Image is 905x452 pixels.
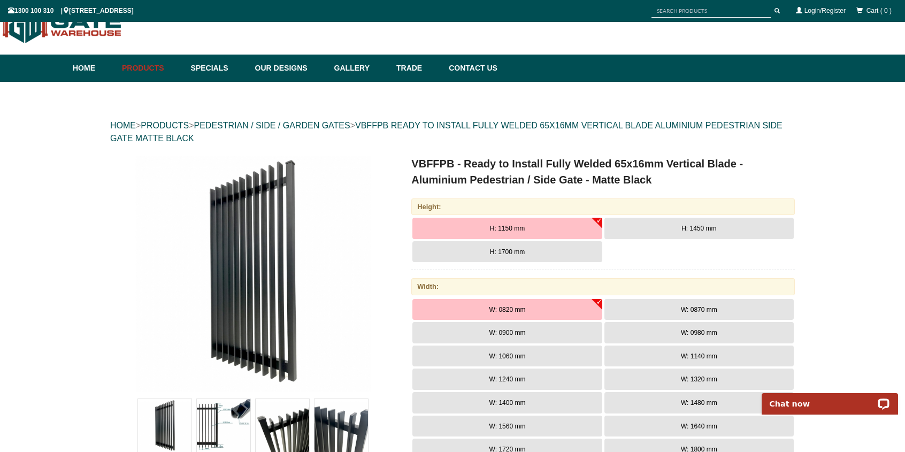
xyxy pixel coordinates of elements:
[412,416,602,437] button: W: 1560 mm
[117,55,186,82] a: Products
[443,55,497,82] a: Contact Us
[489,329,526,336] span: W: 0900 mm
[490,225,525,232] span: H: 1150 mm
[604,218,794,239] button: H: 1450 mm
[681,399,717,407] span: W: 1480 mm
[681,376,717,383] span: W: 1320 mm
[489,353,526,360] span: W: 1060 mm
[604,299,794,320] button: W: 0870 mm
[412,241,602,263] button: H: 1700 mm
[604,322,794,343] button: W: 0980 mm
[194,121,350,130] a: PEDESTRIAN / SIDE / GARDEN GATES
[391,55,443,82] a: Trade
[604,392,794,413] button: W: 1480 mm
[412,322,602,343] button: W: 0900 mm
[866,7,892,14] span: Cart ( 0 )
[412,299,602,320] button: W: 0820 mm
[681,306,717,313] span: W: 0870 mm
[681,225,716,232] span: H: 1450 mm
[411,156,795,188] h1: VBFFPB - Ready to Install Fully Welded 65x16mm Vertical Blade - Aluminium Pedestrian / Side Gate ...
[412,369,602,390] button: W: 1240 mm
[141,121,189,130] a: PRODUCTS
[604,346,794,367] button: W: 1140 mm
[412,392,602,413] button: W: 1400 mm
[110,121,136,130] a: HOME
[250,55,329,82] a: Our Designs
[8,7,134,14] span: 1300 100 310 | [STREET_ADDRESS]
[651,4,771,18] input: SEARCH PRODUCTS
[489,376,526,383] span: W: 1240 mm
[604,416,794,437] button: W: 1640 mm
[681,353,717,360] span: W: 1140 mm
[329,55,391,82] a: Gallery
[489,399,526,407] span: W: 1400 mm
[411,278,795,295] div: Width:
[604,369,794,390] button: W: 1320 mm
[489,423,526,430] span: W: 1560 mm
[489,306,526,313] span: W: 0820 mm
[804,7,846,14] a: Login/Register
[110,109,795,156] div: > > >
[681,329,717,336] span: W: 0980 mm
[110,121,783,143] a: VBFFPB READY TO INSTALL FULLY WELDED 65X16MM VERTICAL BLADE ALUMINIUM PEDESTRIAN SIDE GATE MATTE ...
[73,55,117,82] a: Home
[412,346,602,367] button: W: 1060 mm
[135,156,371,391] img: VBFFPB - Ready to Install Fully Welded 65x16mm Vertical Blade - Aluminium Pedestrian / Side Gate ...
[755,381,905,415] iframe: LiveChat chat widget
[411,198,795,215] div: Height:
[186,55,250,82] a: Specials
[681,423,717,430] span: W: 1640 mm
[490,248,525,256] span: H: 1700 mm
[412,218,602,239] button: H: 1150 mm
[111,156,394,391] a: VBFFPB - Ready to Install Fully Welded 65x16mm Vertical Blade - Aluminium Pedestrian / Side Gate ...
